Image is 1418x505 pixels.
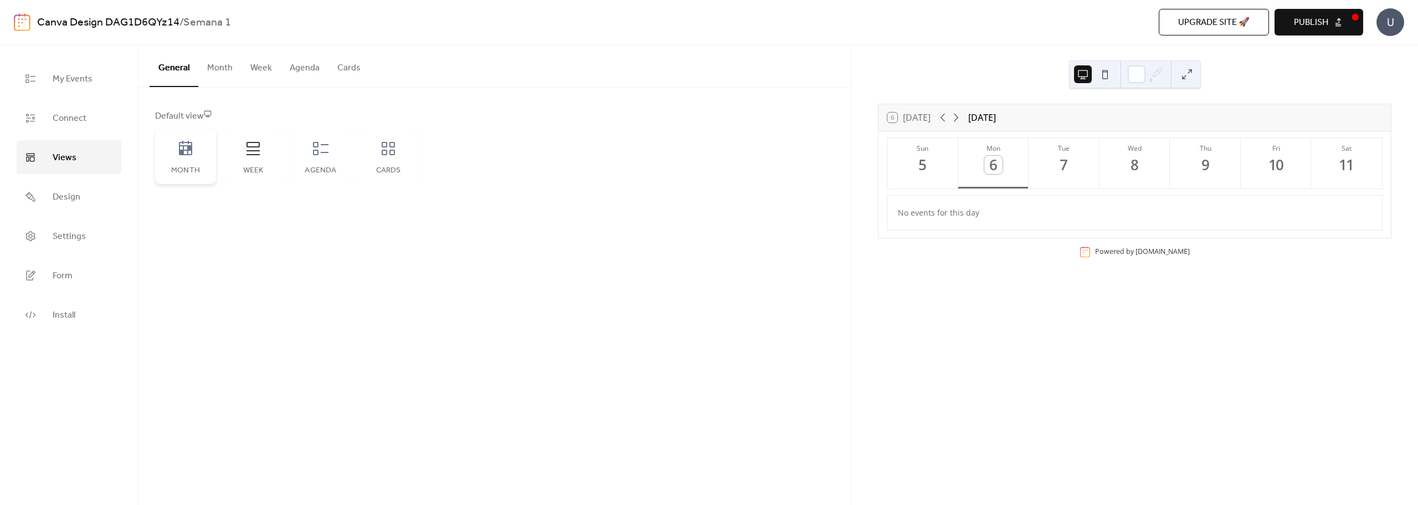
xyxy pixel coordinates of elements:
a: Design [17,180,121,213]
a: Install [17,298,121,331]
button: Publish [1275,9,1363,35]
span: Settings [53,228,86,245]
b: / [179,12,183,33]
button: Week [242,45,281,86]
div: Week [234,166,273,175]
button: Mon6 [958,138,1029,188]
button: Upgrade site 🚀 [1159,9,1269,35]
button: Fri10 [1241,138,1312,188]
div: Fri [1244,144,1308,153]
div: Mon [962,144,1026,153]
span: Form [53,267,73,284]
span: Views [53,149,76,166]
span: My Events [53,70,93,88]
span: Install [53,307,75,324]
div: 6 [984,156,1003,174]
a: My Events [17,62,121,95]
a: Canva Design DAG1D6QYz14 [37,12,179,33]
div: Sat [1314,144,1379,153]
div: No events for this day [889,200,1381,226]
button: Sat11 [1311,138,1382,188]
a: Settings [17,219,121,253]
button: Tue7 [1029,138,1100,188]
a: [DOMAIN_NAME] [1136,247,1190,256]
button: General [150,45,198,87]
span: Connect [53,110,86,127]
div: 7 [1055,156,1073,174]
span: Design [53,188,80,206]
button: Month [198,45,242,86]
div: 10 [1267,156,1285,174]
div: Tue [1032,144,1096,153]
div: Cards [369,166,408,175]
div: 11 [1338,156,1356,174]
div: Powered by [1095,247,1190,256]
button: Wed8 [1100,138,1170,188]
button: Thu9 [1170,138,1241,188]
span: Publish [1294,16,1328,29]
b: Semana 1 [183,12,231,33]
div: U [1376,8,1404,36]
a: Connect [17,101,121,135]
a: Form [17,258,121,292]
button: Sun5 [887,138,958,188]
div: 5 [914,156,932,174]
div: Default view [155,110,832,123]
button: Cards [328,45,369,86]
div: 9 [1196,156,1215,174]
div: Month [166,166,205,175]
div: 8 [1126,156,1144,174]
img: logo [14,13,30,31]
div: Thu [1173,144,1237,153]
span: Upgrade site 🚀 [1178,16,1250,29]
button: Agenda [281,45,328,86]
a: Views [17,140,121,174]
div: [DATE] [968,111,996,124]
div: Agenda [301,166,340,175]
div: Sun [891,144,955,153]
div: Wed [1103,144,1167,153]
